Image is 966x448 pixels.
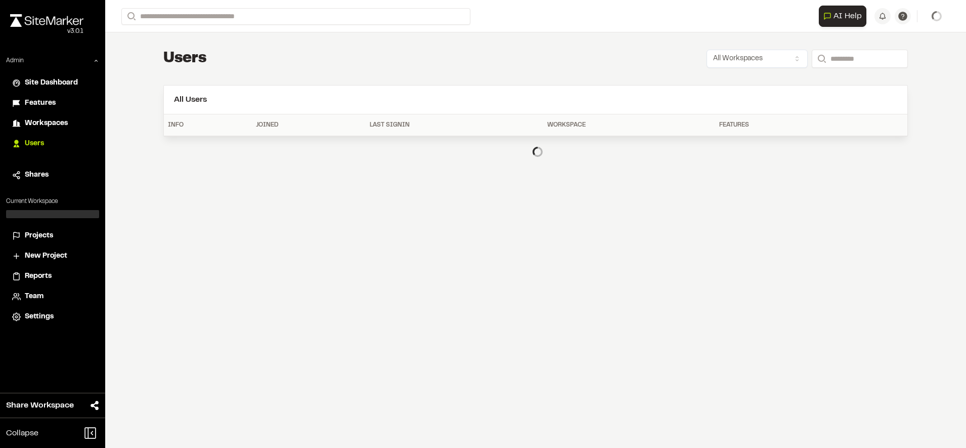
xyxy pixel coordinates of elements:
span: Features [25,98,56,109]
span: AI Help [833,10,862,22]
span: Users [25,138,44,149]
span: Projects [25,230,53,241]
a: Site Dashboard [12,77,93,89]
a: Team [12,291,93,302]
h2: All Users [174,94,897,106]
span: Collapse [6,427,38,439]
div: Open AI Assistant [819,6,870,27]
button: Search [812,50,830,68]
div: Info [168,120,248,130]
span: Team [25,291,43,302]
a: Features [12,98,93,109]
span: Shares [25,170,49,181]
a: Shares [12,170,93,181]
p: Admin [6,56,24,65]
img: rebrand.png [10,14,83,27]
a: Projects [12,230,93,241]
a: Workspaces [12,118,93,129]
p: Current Workspace [6,197,99,206]
a: Reports [12,271,93,282]
span: Reports [25,271,52,282]
div: Features [719,120,851,130]
span: New Project [25,251,67,262]
div: Last Signin [370,120,539,130]
div: Oh geez...please don't... [10,27,83,36]
span: Share Workspace [6,399,74,412]
a: Users [12,138,93,149]
div: Workspace [547,120,711,130]
span: Site Dashboard [25,77,78,89]
button: Open AI Assistant [819,6,866,27]
a: New Project [12,251,93,262]
span: Settings [25,311,54,322]
span: Workspaces [25,118,68,129]
div: Joined [256,120,362,130]
button: Search [121,8,140,25]
h1: Users [163,49,207,69]
a: Settings [12,311,93,322]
